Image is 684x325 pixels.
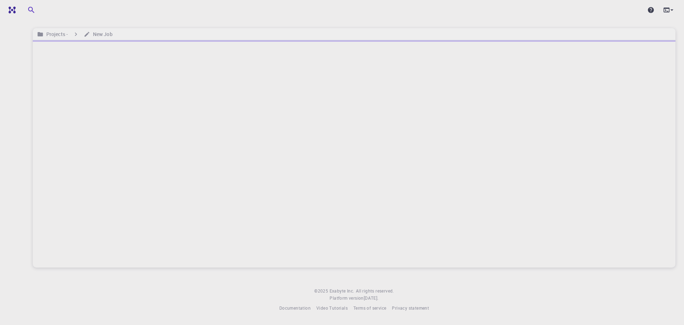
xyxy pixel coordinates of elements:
span: Video Tutorials [316,305,348,311]
span: Exabyte Inc. [330,288,354,294]
a: Terms of service [353,305,386,312]
span: Documentation [279,305,311,311]
span: [DATE] . [364,295,379,301]
span: Platform version [330,295,363,302]
a: Privacy statement [392,305,429,312]
span: All rights reserved. [356,288,394,295]
a: Video Tutorials [316,305,348,312]
span: Terms of service [353,305,386,311]
a: Exabyte Inc. [330,288,354,295]
a: Documentation [279,305,311,312]
span: Privacy statement [392,305,429,311]
img: logo [6,6,16,14]
h6: Projects - [43,30,68,38]
nav: breadcrumb [36,30,114,38]
h6: New Job [90,30,113,38]
a: [DATE]. [364,295,379,302]
span: © 2025 [314,288,329,295]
